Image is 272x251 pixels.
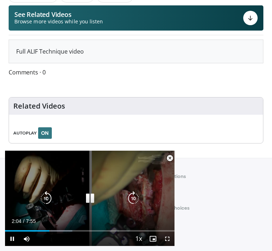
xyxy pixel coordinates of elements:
[5,232,19,246] button: Pause
[5,230,174,232] div: Progress Bar
[131,232,146,246] button: Playback Rate
[16,47,256,56] div: Full ALIF Technique video
[9,5,263,31] button: See Related Videos Browse more videos while you listen
[14,11,103,18] p: See Related Videos
[38,127,52,139] button: ON
[13,102,65,110] h4: Related Videos
[140,188,263,196] a: Privacy policy
[19,232,34,246] button: Mute
[140,173,263,180] a: Terms & conditions
[23,218,24,224] span: /
[9,68,263,77] span: Comments 0
[146,232,160,246] button: Enable picture-in-picture mode
[140,204,263,211] a: Your privacy choices
[160,232,174,246] button: Fullscreen
[163,151,177,166] button: Close
[12,218,21,224] span: 2:04
[13,130,37,136] span: AUTOPLAY
[26,218,36,224] span: 7:55
[5,151,174,246] video-js: Video Player
[14,18,103,25] span: Browse more videos while you listen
